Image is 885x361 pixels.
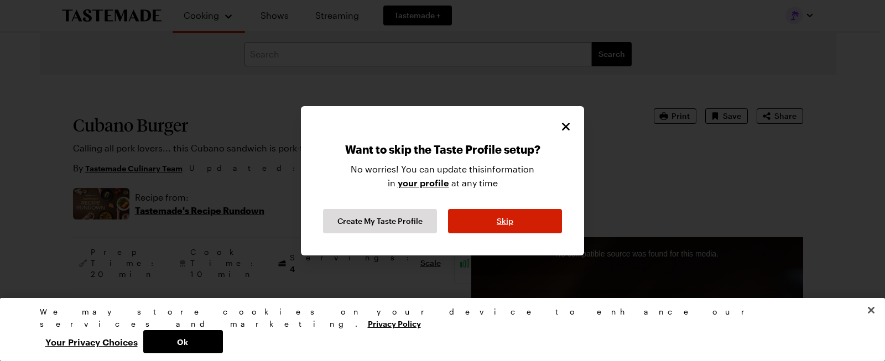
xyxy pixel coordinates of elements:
button: Ok [143,330,223,353]
a: your profile [398,176,449,189]
p: Want to skip the Taste Profile setup? [345,143,540,163]
p: No worries! You can update this information in at any time [351,163,534,198]
button: Skip Taste Profile [448,209,562,233]
div: Privacy [40,306,836,353]
button: Continue Taste Profile [323,209,437,233]
span: Create My Taste Profile [337,216,423,227]
a: More information about your privacy, opens in a new tab [368,318,421,328]
button: Close [559,119,573,134]
div: We may store cookies on your device to enhance our services and marketing. [40,306,836,330]
button: Close [859,298,883,322]
span: Skip [497,216,513,227]
button: Your Privacy Choices [40,330,143,353]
